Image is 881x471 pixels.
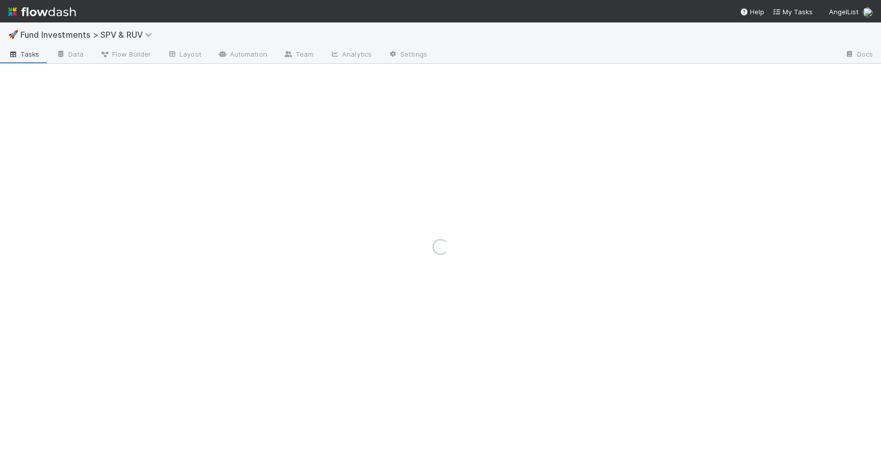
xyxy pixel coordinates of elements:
[772,8,813,16] span: My Tasks
[740,7,764,17] div: Help
[772,7,813,17] a: My Tasks
[863,7,873,17] img: avatar_15e6a745-65a2-4f19-9667-febcb12e2fc8.png
[8,3,76,20] img: logo-inverted-e16ddd16eac7371096b0.svg
[829,8,859,16] span: AngelList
